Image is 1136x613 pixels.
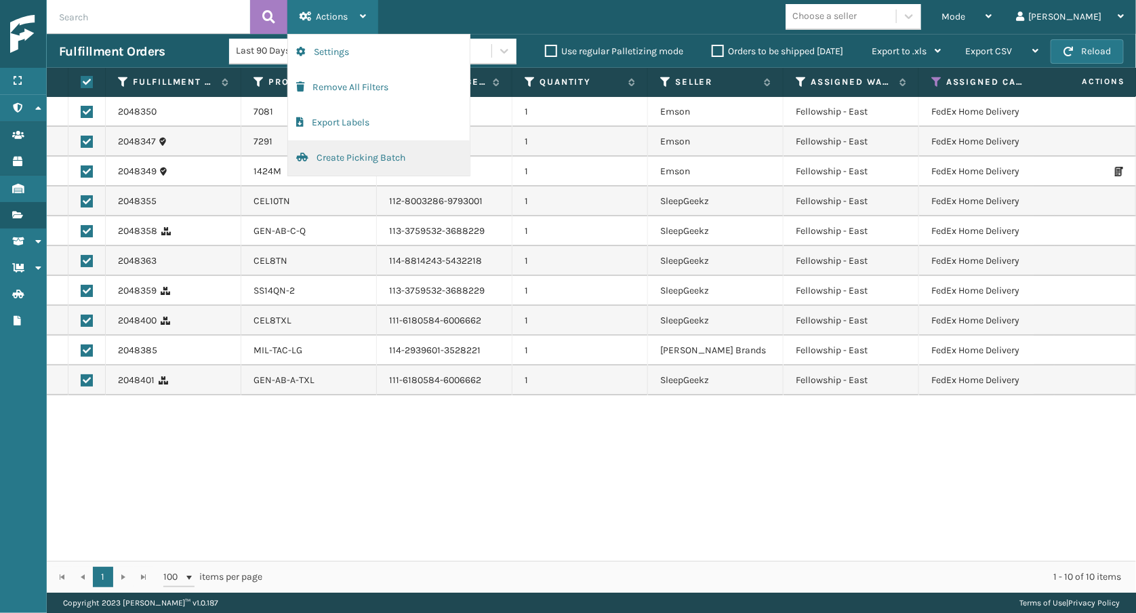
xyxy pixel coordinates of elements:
[784,97,919,127] td: Fellowship - East
[648,186,784,216] td: SleepGeekz
[648,157,784,186] td: Emson
[872,45,927,57] span: Export to .xls
[118,314,157,328] a: 2048400
[1039,71,1133,93] span: Actions
[784,306,919,336] td: Fellowship - East
[1019,593,1120,613] div: |
[163,567,262,587] span: items per page
[118,344,157,357] a: 2048385
[648,336,784,365] td: [PERSON_NAME] Brands
[512,97,648,127] td: 1
[253,315,291,326] a: CEL8TXL
[919,186,1055,216] td: FedEx Home Delivery
[648,276,784,306] td: SleepGeekz
[648,97,784,127] td: Emson
[919,216,1055,246] td: FedEx Home Delivery
[253,285,295,296] a: SS14QN-2
[288,140,470,176] button: Create Picking Batch
[253,344,302,356] a: MIL-TAC-LG
[253,225,306,237] a: GEN-AB-C-Q
[1115,167,1123,176] i: Print Packing Slip
[784,276,919,306] td: Fellowship - East
[268,76,350,88] label: Product SKU
[648,365,784,395] td: SleepGeekz
[512,216,648,246] td: 1
[792,9,857,24] div: Choose a seller
[919,246,1055,276] td: FedEx Home Delivery
[675,76,757,88] label: Seller
[118,254,157,268] a: 2048363
[512,186,648,216] td: 1
[10,15,132,54] img: logo
[648,216,784,246] td: SleepGeekz
[377,246,512,276] td: 114-8814243-5432218
[281,570,1121,584] div: 1 - 10 of 10 items
[784,157,919,186] td: Fellowship - East
[377,276,512,306] td: 113-3759532-3688229
[512,365,648,395] td: 1
[919,336,1055,365] td: FedEx Home Delivery
[377,306,512,336] td: 111-6180584-6006662
[811,76,893,88] label: Assigned Warehouse
[118,165,157,178] a: 2048349
[59,43,165,60] h3: Fulfillment Orders
[1051,39,1124,64] button: Reload
[919,365,1055,395] td: FedEx Home Delivery
[253,165,281,177] a: 1424M
[316,11,348,22] span: Actions
[784,246,919,276] td: Fellowship - East
[377,216,512,246] td: 113-3759532-3688229
[288,105,470,140] button: Export Labels
[377,186,512,216] td: 112-8003286-9793001
[118,135,156,149] a: 2048347
[118,195,157,208] a: 2048355
[919,127,1055,157] td: FedEx Home Delivery
[512,246,648,276] td: 1
[1019,598,1066,608] a: Terms of Use
[512,276,648,306] td: 1
[253,106,273,117] a: 7081
[118,105,157,119] a: 2048350
[512,336,648,365] td: 1
[712,45,843,57] label: Orders to be shipped [DATE]
[253,136,272,147] a: 7291
[253,255,287,266] a: CEL8TN
[784,336,919,365] td: Fellowship - East
[784,186,919,216] td: Fellowship - East
[118,224,157,238] a: 2048358
[93,567,113,587] a: 1
[512,157,648,186] td: 1
[288,35,470,70] button: Settings
[545,45,683,57] label: Use regular Palletizing mode
[377,365,512,395] td: 111-6180584-6006662
[133,76,215,88] label: Fulfillment Order Id
[965,45,1012,57] span: Export CSV
[941,11,965,22] span: Mode
[648,127,784,157] td: Emson
[118,284,157,298] a: 2048359
[512,306,648,336] td: 1
[648,246,784,276] td: SleepGeekz
[512,127,648,157] td: 1
[163,570,184,584] span: 100
[648,306,784,336] td: SleepGeekz
[63,593,218,613] p: Copyright 2023 [PERSON_NAME]™ v 1.0.187
[919,97,1055,127] td: FedEx Home Delivery
[118,374,155,387] a: 2048401
[540,76,622,88] label: Quantity
[919,306,1055,336] td: FedEx Home Delivery
[253,374,315,386] a: GEN-AB-A-TXL
[288,70,470,105] button: Remove All Filters
[919,276,1055,306] td: FedEx Home Delivery
[784,216,919,246] td: Fellowship - East
[377,336,512,365] td: 114-2939601-3528221
[946,76,1028,88] label: Assigned Carrier Service
[784,365,919,395] td: Fellowship - East
[1068,598,1120,608] a: Privacy Policy
[253,195,290,207] a: CEL10TN
[236,44,341,58] div: Last 90 Days
[784,127,919,157] td: Fellowship - East
[919,157,1055,186] td: FedEx Home Delivery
